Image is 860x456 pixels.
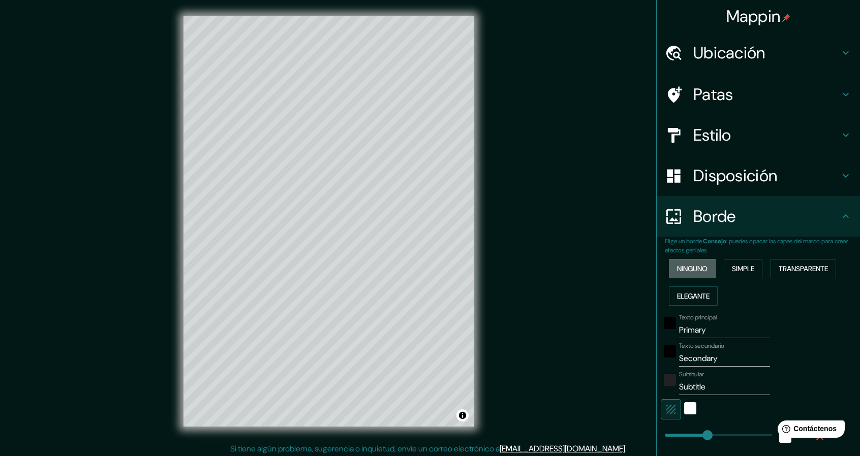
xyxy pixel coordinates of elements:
[665,237,703,245] font: Elige un borde.
[669,259,716,278] button: Ninguno
[732,264,754,273] font: Simple
[693,206,736,227] font: Borde
[782,14,790,22] img: pin-icon.png
[684,402,696,414] button: blanco
[726,6,781,27] font: Mappin
[679,370,704,378] font: Subtitular
[628,443,630,454] font: .
[779,264,828,273] font: Transparente
[456,409,469,421] button: Activar o desactivar atribución
[693,165,777,186] font: Disposición
[657,74,860,115] div: Patas
[664,374,676,386] button: color-222222
[693,84,733,105] font: Patas
[703,237,726,245] font: Consejo
[771,259,836,278] button: Transparente
[627,443,628,454] font: .
[770,416,849,445] iframe: Lanzador de widgets de ayuda
[677,291,710,301] font: Elegante
[657,115,860,155] div: Estilo
[679,313,717,321] font: Texto principal
[693,124,731,146] font: Estilo
[664,317,676,329] button: negro
[679,342,724,350] font: Texto secundario
[724,259,762,278] button: Simple
[657,196,860,237] div: Borde
[657,155,860,196] div: Disposición
[500,443,625,454] a: [EMAIL_ADDRESS][DOMAIN_NAME]
[665,237,848,254] font: : puedes opacar las capas del marco para crear efectos geniales.
[664,345,676,357] button: negro
[230,443,500,454] font: Si tiene algún problema, sugerencia o inquietud, envíe un correo electrónico a
[677,264,708,273] font: Ninguno
[625,443,627,454] font: .
[657,32,860,73] div: Ubicación
[693,42,765,63] font: Ubicación
[669,286,718,306] button: Elegante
